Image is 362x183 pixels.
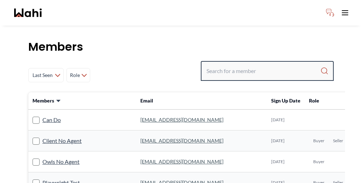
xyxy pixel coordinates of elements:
a: Wahi homepage [14,9,42,17]
span: Seller [333,138,343,144]
button: Toggle open navigation menu [338,6,352,20]
a: [EMAIL_ADDRESS][DOMAIN_NAME] [140,138,223,144]
td: [DATE] [267,110,305,131]
span: Buyer [313,138,325,144]
span: Sign Up Date [271,98,300,104]
a: Owls No Agent [42,157,80,166]
span: Role [309,98,319,104]
a: [EMAIL_ADDRESS][DOMAIN_NAME] [140,117,223,123]
span: Last Seen [31,69,53,82]
input: Search input [206,65,320,77]
span: Buyer [313,159,325,165]
h1: Members [28,40,334,54]
td: [DATE] [267,131,305,151]
a: Can Do [42,115,61,124]
span: Role [70,69,80,82]
span: Email [140,98,153,104]
a: Client No Agent [42,136,82,145]
button: Members [33,97,61,104]
td: [DATE] [267,151,305,172]
a: [EMAIL_ADDRESS][DOMAIN_NAME] [140,159,223,165]
span: Members [33,97,54,104]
